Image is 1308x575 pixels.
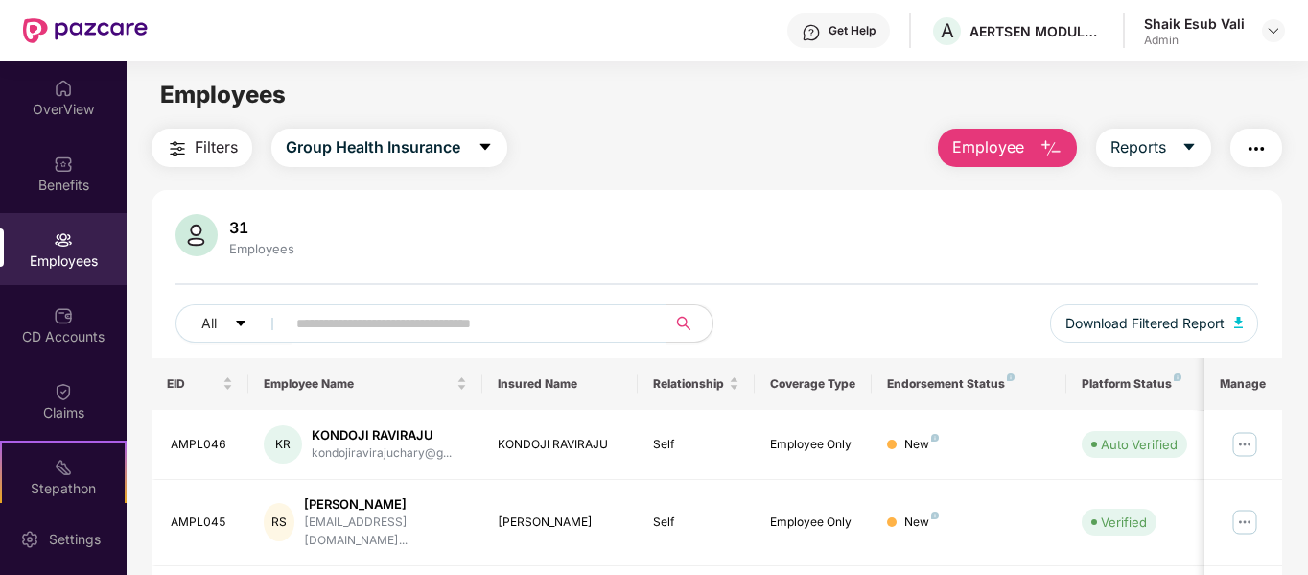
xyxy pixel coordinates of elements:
div: Self [653,514,739,532]
span: Filters [195,135,238,159]
div: kondojiravirajuchary@g... [312,444,452,463]
div: New [904,436,939,454]
th: Relationship [638,358,755,410]
img: svg+xml;base64,PHN2ZyB4bWxucz0iaHR0cDovL3d3dy53My5vcmcvMjAwMC9zdmciIHhtbG5zOnhsaW5rPSJodHRwOi8vd3... [175,214,218,256]
img: svg+xml;base64,PHN2ZyB4bWxucz0iaHR0cDovL3d3dy53My5vcmcvMjAwMC9zdmciIHdpZHRoPSI4IiBoZWlnaHQ9IjgiIH... [1007,373,1015,381]
th: EID [152,358,249,410]
button: Employee [938,129,1077,167]
button: Filters [152,129,252,167]
div: Stepathon [2,479,125,498]
th: Manage [1204,358,1282,410]
th: Employee Name [248,358,482,410]
div: AMPL046 [171,436,234,454]
span: Download Filtered Report [1065,313,1225,334]
div: Employee Only [770,436,856,454]
div: 31 [225,218,298,237]
div: Platform Status [1082,376,1187,392]
img: svg+xml;base64,PHN2ZyB4bWxucz0iaHR0cDovL3d3dy53My5vcmcvMjAwMC9zdmciIHdpZHRoPSIyMSIgaGVpZ2h0PSIyMC... [54,458,73,477]
div: Auto Verified [1101,435,1178,454]
div: RS [264,503,294,541]
img: svg+xml;base64,PHN2ZyBpZD0iU2V0dGluZy0yMHgyMCIgeG1sbnM9Imh0dHA6Ly93d3cudzMub3JnLzIwMDAvc3ZnIiB3aW... [20,530,39,549]
div: KONDOJI RAVIRAJU [498,436,623,454]
img: svg+xml;base64,PHN2ZyB4bWxucz0iaHR0cDovL3d3dy53My5vcmcvMjAwMC9zdmciIHhtbG5zOnhsaW5rPSJodHRwOi8vd3... [1039,137,1063,160]
span: All [201,313,217,334]
div: [PERSON_NAME] [498,514,623,532]
span: EID [167,376,220,392]
div: KONDOJI RAVIRAJU [312,426,452,444]
span: caret-down [234,317,247,332]
img: New Pazcare Logo [23,18,148,43]
span: A [941,19,954,42]
th: Coverage Type [755,358,872,410]
span: Employees [160,81,286,108]
div: New [904,514,939,532]
span: Employee [952,135,1024,159]
div: Employee Only [770,514,856,532]
div: KR [264,425,302,464]
span: caret-down [1181,139,1197,156]
th: Insured Name [482,358,639,410]
div: Settings [43,530,106,549]
button: Reportscaret-down [1096,129,1211,167]
span: Group Health Insurance [286,135,460,159]
button: Group Health Insurancecaret-down [271,129,507,167]
button: search [666,304,713,343]
span: Employee Name [264,376,453,392]
img: svg+xml;base64,PHN2ZyBpZD0iQ0RfQWNjb3VudHMiIGRhdGEtbmFtZT0iQ0QgQWNjb3VudHMiIHhtbG5zPSJodHRwOi8vd3... [54,306,73,325]
div: [PERSON_NAME] [304,495,467,514]
img: svg+xml;base64,PHN2ZyB4bWxucz0iaHR0cDovL3d3dy53My5vcmcvMjAwMC9zdmciIHhtbG5zOnhsaW5rPSJodHRwOi8vd3... [1234,317,1244,328]
img: svg+xml;base64,PHN2ZyB4bWxucz0iaHR0cDovL3d3dy53My5vcmcvMjAwMC9zdmciIHdpZHRoPSI4IiBoZWlnaHQ9IjgiIH... [931,434,939,442]
div: Endorsement Status [887,376,1051,392]
div: [EMAIL_ADDRESS][DOMAIN_NAME]... [304,514,467,550]
img: svg+xml;base64,PHN2ZyB4bWxucz0iaHR0cDovL3d3dy53My5vcmcvMjAwMC9zdmciIHdpZHRoPSIyNCIgaGVpZ2h0PSIyNC... [1245,137,1268,160]
button: Download Filtered Report [1050,304,1259,343]
button: Allcaret-down [175,304,292,343]
img: svg+xml;base64,PHN2ZyBpZD0iSGVscC0zMngzMiIgeG1sbnM9Imh0dHA6Ly93d3cudzMub3JnLzIwMDAvc3ZnIiB3aWR0aD... [802,23,821,42]
img: manageButton [1229,429,1260,460]
img: svg+xml;base64,PHN2ZyB4bWxucz0iaHR0cDovL3d3dy53My5vcmcvMjAwMC9zdmciIHdpZHRoPSIyNCIgaGVpZ2h0PSIyNC... [166,137,189,160]
span: Reports [1110,135,1166,159]
img: svg+xml;base64,PHN2ZyBpZD0iRHJvcGRvd24tMzJ4MzIiIHhtbG5zPSJodHRwOi8vd3d3LnczLm9yZy8yMDAwL3N2ZyIgd2... [1266,23,1281,38]
div: Admin [1144,33,1245,48]
img: svg+xml;base64,PHN2ZyBpZD0iRW1wbG95ZWVzIiB4bWxucz0iaHR0cDovL3d3dy53My5vcmcvMjAwMC9zdmciIHdpZHRoPS... [54,230,73,250]
img: svg+xml;base64,PHN2ZyB4bWxucz0iaHR0cDovL3d3dy53My5vcmcvMjAwMC9zdmciIHdpZHRoPSI4IiBoZWlnaHQ9IjgiIH... [1174,373,1181,381]
span: search [666,316,703,331]
span: Relationship [653,376,725,392]
img: svg+xml;base64,PHN2ZyBpZD0iQ2xhaW0iIHhtbG5zPSJodHRwOi8vd3d3LnczLm9yZy8yMDAwL3N2ZyIgd2lkdGg9IjIwIi... [54,382,73,401]
div: Self [653,436,739,454]
img: svg+xml;base64,PHN2ZyBpZD0iSG9tZSIgeG1sbnM9Imh0dHA6Ly93d3cudzMub3JnLzIwMDAvc3ZnIiB3aWR0aD0iMjAiIG... [54,79,73,98]
span: caret-down [478,139,493,156]
div: Verified [1101,513,1147,532]
div: AERTSEN MODULARS PRIVATE LIMITED [969,22,1104,40]
div: AMPL045 [171,514,234,532]
div: Get Help [829,23,876,38]
img: svg+xml;base64,PHN2ZyBpZD0iQmVuZWZpdHMiIHhtbG5zPSJodHRwOi8vd3d3LnczLm9yZy8yMDAwL3N2ZyIgd2lkdGg9Ij... [54,155,73,174]
div: Shaik Esub Vali [1144,14,1245,33]
div: Employees [225,241,298,256]
img: manageButton [1229,507,1260,538]
img: svg+xml;base64,PHN2ZyB4bWxucz0iaHR0cDovL3d3dy53My5vcmcvMjAwMC9zdmciIHdpZHRoPSI4IiBoZWlnaHQ9IjgiIH... [931,512,939,519]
